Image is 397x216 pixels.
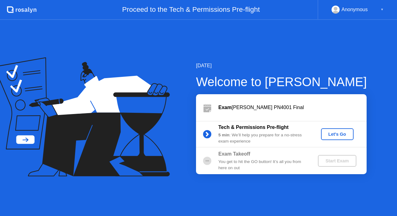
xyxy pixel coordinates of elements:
div: You get to hit the GO button! It’s all you from here on out [218,159,308,171]
b: Exam Takeoff [218,151,250,156]
div: Anonymous [341,6,368,14]
div: [DATE] [196,62,367,69]
b: Tech & Permissions Pre-flight [218,125,288,130]
div: : We’ll help you prepare for a no-stress exam experience [218,132,308,145]
div: Let's Go [323,132,351,137]
button: Let's Go [321,128,354,140]
div: ▼ [381,6,384,14]
div: Start Exam [320,158,354,163]
b: Exam [218,105,232,110]
b: 5 min [218,133,230,137]
div: Welcome to [PERSON_NAME] [196,73,367,91]
div: [PERSON_NAME] PN4001 Final [218,104,367,111]
button: Start Exam [318,155,356,167]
